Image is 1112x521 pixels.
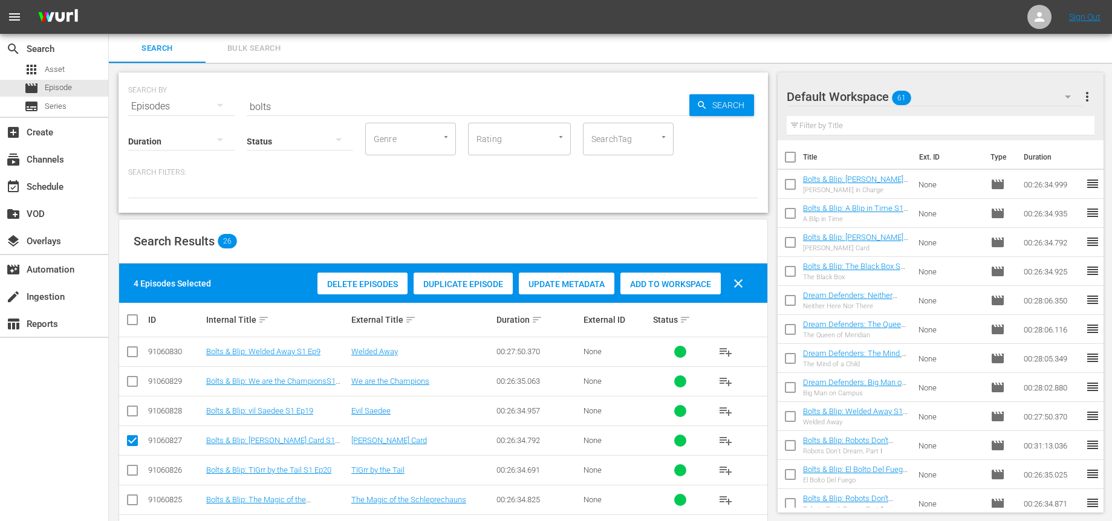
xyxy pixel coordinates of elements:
span: Asset [24,62,39,77]
span: Episode [990,206,1005,221]
a: We are the Champions [351,377,429,386]
td: None [914,286,986,315]
button: playlist_add [711,485,740,514]
span: 26 [218,234,237,248]
span: reorder [1085,293,1100,307]
div: Robots Don’t Dream, Part Ⅰ [803,447,909,455]
div: The Queen of Meridian [803,331,909,339]
td: 00:26:35.025 [1019,460,1085,489]
span: 61 [892,85,911,111]
a: Dream Defenders: The Mind of a Child S1 EP 12 [803,349,908,367]
a: Bolts & Blip: [PERSON_NAME] Card S1 Ep15 [206,436,340,454]
button: playlist_add [711,426,740,455]
span: Episode [45,82,72,94]
span: Reports [6,317,21,331]
div: 4 Episodes Selected [134,277,211,290]
span: playlist_add [718,433,733,448]
a: Welded Away [351,347,398,356]
div: None [584,465,649,474]
div: [PERSON_NAME] in Charge [803,186,909,194]
span: Episode [990,322,1005,337]
td: None [914,257,986,286]
span: Episode [990,380,1005,395]
button: playlist_add [711,367,740,396]
span: sort [258,314,269,325]
span: Episode [24,81,39,95]
span: reorder [1085,205,1100,220]
td: 00:28:06.116 [1019,315,1085,344]
a: Sign Out [1069,12,1101,22]
div: 00:26:34.691 [496,465,580,474]
span: Episode [990,438,1005,453]
span: reorder [1085,351,1100,365]
div: 91060826 [148,465,203,474]
div: 00:26:34.792 [496,436,580,445]
p: Search Filters: [128,167,758,178]
div: The Mind of a Child [803,360,909,368]
span: reorder [1085,176,1100,191]
span: reorder [1085,467,1100,481]
div: 91060830 [148,347,203,356]
a: Bolts & Blip: vil Saedee S1 Ep19 [206,406,313,415]
div: External ID [584,315,649,325]
span: reorder [1085,409,1100,423]
th: Type [983,140,1016,174]
span: reorder [1085,235,1100,249]
span: Episode [990,409,1005,424]
span: Series [45,100,67,112]
span: more_vert [1080,89,1094,104]
a: Bolts & Blip: The Magic of the Schleprechauns S1 Ep8 [206,495,311,513]
button: Add to Workspace [620,273,721,294]
a: Bolts & Blip: El Bolto Del Fuego S1 Ep11 [803,465,908,483]
button: playlist_add [711,337,740,366]
button: Search [689,94,754,116]
td: 00:28:05.349 [1019,344,1085,373]
a: TIGrr by the Tail [351,465,405,474]
span: Series [24,99,39,114]
span: Episode [990,351,1005,366]
a: Dream Defenders: Big Man on Campus S1 EP13 [803,378,906,396]
span: Schedule [6,180,21,194]
button: Delete Episodes [317,273,408,294]
span: Duplicate Episode [414,279,513,289]
span: menu [7,10,22,24]
td: 00:26:34.925 [1019,257,1085,286]
span: Create [6,125,21,140]
a: The Magic of the Schleprechauns [351,495,466,504]
span: Search [6,42,21,56]
span: reorder [1085,438,1100,452]
td: 00:28:06.350 [1019,286,1085,315]
span: Add to Workspace [620,279,721,289]
div: 91060825 [148,495,203,504]
div: ID [148,315,203,325]
div: 91060829 [148,377,203,386]
td: 00:27:50.370 [1019,402,1085,431]
span: playlist_add [718,345,733,359]
a: Bolts & Blip: The Black Box S1 Ep16 [803,262,905,280]
a: Bolts & Blip: Welded Away S1 Ep9 [206,347,320,356]
td: 00:26:34.792 [1019,228,1085,257]
div: 00:26:35.063 [496,377,580,386]
div: [PERSON_NAME] Card [803,244,909,252]
a: Bolts & Blip: [PERSON_NAME] in Charge S1 Ep13 [803,175,908,193]
span: Asset [45,63,65,76]
span: Episode [990,264,1005,279]
td: 00:26:34.999 [1019,170,1085,199]
a: Bolts & Blip: [PERSON_NAME] Card S1 Ep15 [803,233,908,251]
span: Ingestion [6,290,21,304]
th: Ext. ID [912,140,984,174]
div: Neither Here Nor There [803,302,909,310]
div: 91060827 [148,436,203,445]
span: Overlays [6,234,21,248]
div: Big Man on Campus [803,389,909,397]
td: None [914,170,986,199]
span: Delete Episodes [317,279,408,289]
span: playlist_add [718,493,733,507]
div: None [584,377,649,386]
span: playlist_add [718,463,733,477]
div: A Blip in Time [803,215,909,223]
span: sort [405,314,416,325]
span: reorder [1085,380,1100,394]
img: ans4CAIJ8jUAAAAAAAAAAAAAAAAAAAAAAAAgQb4GAAAAAAAAAAAAAAAAAAAAAAAAJMjXAAAAAAAAAAAAAAAAAAAAAAAAgAT5G... [29,3,87,31]
td: 00:31:13.036 [1019,431,1085,460]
